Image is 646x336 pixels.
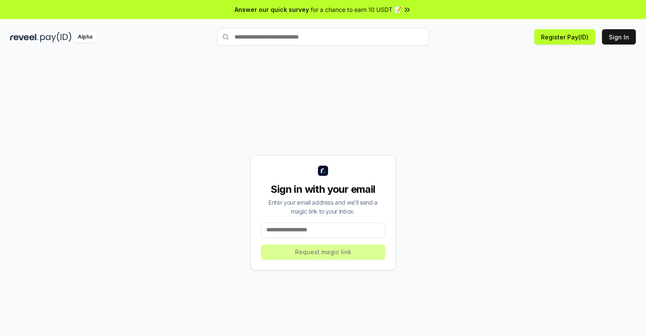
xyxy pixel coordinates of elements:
div: Alpha [73,32,97,42]
div: Enter your email address and we’ll send a magic link to your inbox. [261,198,385,216]
img: reveel_dark [10,32,39,42]
span: for a chance to earn 10 USDT 📝 [311,5,401,14]
img: logo_small [318,166,328,176]
span: Answer our quick survey [235,5,309,14]
button: Sign In [602,29,636,44]
img: pay_id [40,32,72,42]
button: Register Pay(ID) [534,29,595,44]
div: Sign in with your email [261,183,385,196]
